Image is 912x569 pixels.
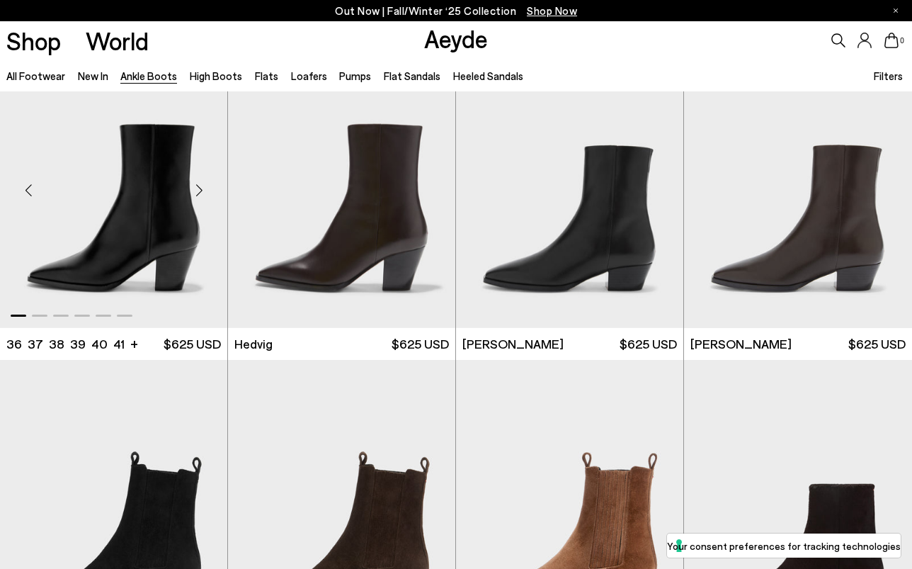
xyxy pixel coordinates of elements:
a: Ankle Boots [120,69,177,82]
a: New In [78,69,108,82]
p: Out Now | Fall/Winter ‘25 Collection [335,2,577,20]
a: Next slide Previous slide [228,42,455,328]
span: 0 [899,37,906,45]
span: [PERSON_NAME] [690,335,792,353]
label: Your consent preferences for tracking technologies [667,539,901,553]
a: Heeled Sandals [453,69,523,82]
img: Baba Pointed Cowboy Boots [456,42,683,328]
span: Navigate to /collections/new-in [527,4,577,17]
a: Pumps [339,69,371,82]
div: 1 / 6 [228,42,455,328]
span: $625 USD [848,335,906,353]
a: Shop [6,28,61,53]
span: $625 USD [392,335,449,353]
li: 38 [49,335,64,353]
a: [PERSON_NAME] $625 USD [684,328,912,360]
span: Hedvig [234,335,273,353]
a: Flats [255,69,278,82]
a: World [86,28,149,53]
img: Baba Pointed Cowboy Boots [684,42,912,328]
a: All Footwear [6,69,65,82]
li: 37 [28,335,43,353]
button: Your consent preferences for tracking technologies [667,534,901,558]
span: [PERSON_NAME] [462,335,564,353]
div: 1 / 6 [456,42,683,328]
a: 0 [884,33,899,48]
span: $625 USD [164,335,221,353]
a: Aeyde [424,23,488,53]
a: Hedvig $625 USD [228,328,455,360]
li: + [130,334,138,353]
div: Next slide [178,169,220,212]
a: Loafers [291,69,327,82]
li: 40 [91,335,108,353]
li: 39 [70,335,86,353]
li: 36 [6,335,22,353]
ul: variant [6,335,120,353]
li: 41 [113,335,125,353]
span: Filters [874,69,903,82]
a: High Boots [190,69,242,82]
a: [PERSON_NAME] $625 USD [456,328,683,360]
span: $625 USD [620,335,677,353]
a: Next slide Previous slide [456,42,683,328]
img: Hedvig Cowboy Ankle Boots [228,42,455,328]
div: Previous slide [7,169,50,212]
a: Flat Sandals [384,69,440,82]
